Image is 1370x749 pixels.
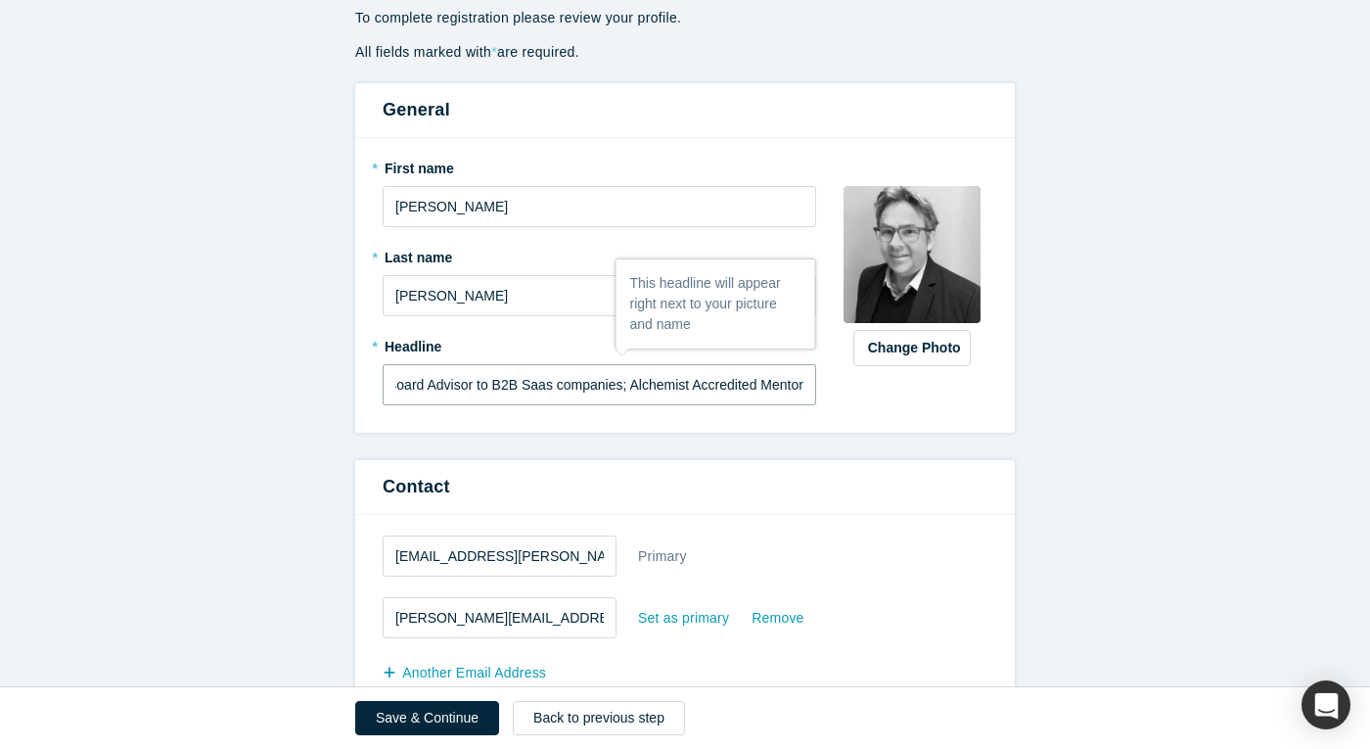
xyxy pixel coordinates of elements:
div: Remove [751,601,804,635]
div: Primary [637,539,688,574]
button: another Email Address [383,656,567,690]
div: This headline will appear right next to your picture and name [616,259,815,349]
button: Change Photo [853,330,971,366]
h3: General [383,97,987,123]
a: Back to previous step [513,701,685,735]
img: Profile user default [844,186,981,323]
label: Headline [383,330,816,357]
p: All fields marked with are required. [355,42,1015,63]
p: To complete registration please review your profile. [355,1,1015,28]
button: Save & Continue [355,701,499,735]
div: Set as primary [637,601,730,635]
input: Partner, CEO [383,364,816,405]
label: First name [383,152,816,179]
h3: Contact [383,474,987,500]
label: Last name [383,241,816,268]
